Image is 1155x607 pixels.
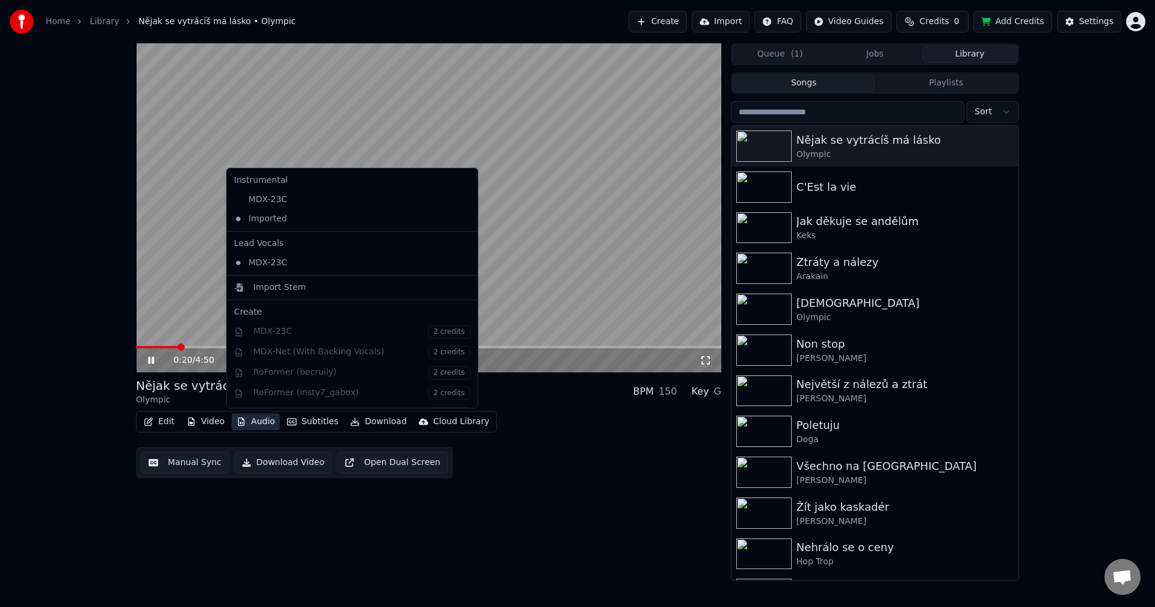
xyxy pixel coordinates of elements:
button: Songs [733,75,875,92]
div: Keks [796,230,1014,242]
button: Video [182,413,229,430]
div: Doga [796,434,1014,446]
div: C'Est la vie [796,179,1014,196]
div: [PERSON_NAME] [796,475,1014,487]
div: Nějak se vytrácíš má lásko [796,132,1014,149]
button: Edit [139,413,179,430]
div: Nehrálo se o ceny [796,539,1014,556]
span: Nějak se vytrácíš má lásko • Olympic [138,16,295,28]
div: [DEMOGRAPHIC_DATA] [796,295,1014,312]
button: Playlists [875,75,1017,92]
div: Import Stem [253,282,306,294]
img: youka [10,10,34,34]
div: Arakain [796,271,1014,283]
div: / [174,354,203,366]
span: Sort [975,106,992,118]
div: Cloud Library [433,416,489,428]
div: Olympic [796,312,1014,324]
button: Download Video [234,452,332,473]
button: Video Guides [806,11,892,32]
div: Settings [1079,16,1113,28]
div: Nějak se vytrácíš má lásko [136,377,297,394]
button: Credits0 [896,11,969,32]
div: Create [234,306,470,318]
button: Library [922,46,1017,63]
button: Open Dual Screen [337,452,448,473]
a: Library [90,16,119,28]
div: [PERSON_NAME] [796,393,1014,405]
div: 150 [659,384,677,399]
button: Queue [733,46,828,63]
button: Import [692,11,750,32]
div: Všechno na [GEOGRAPHIC_DATA] [796,458,1014,475]
div: MDX-23C [229,253,457,273]
div: Hop Trop [796,556,1014,568]
button: Download [345,413,411,430]
div: Key [691,384,709,399]
button: Create [629,11,687,32]
button: FAQ [754,11,801,32]
span: ( 1 ) [791,48,803,60]
div: [PERSON_NAME] [796,353,1014,365]
button: Add Credits [973,11,1052,32]
div: Ztráty a nálezy [796,254,1014,271]
button: Jobs [828,46,923,63]
div: Instrumental [229,171,475,190]
div: Největší z nálezů a ztrát [796,376,1014,393]
button: Manual Sync [141,452,229,473]
a: Home [46,16,70,28]
nav: breadcrumb [46,16,296,28]
button: Settings [1057,11,1121,32]
button: Subtitles [282,413,343,430]
span: 0:20 [174,354,192,366]
span: 0 [954,16,959,28]
div: [PERSON_NAME] [796,516,1014,528]
div: Imported [229,209,457,229]
div: MDX-23C [229,190,457,209]
span: Credits [919,16,949,28]
div: Poletuju [796,417,1014,434]
div: G [713,384,721,399]
div: Olympic [136,394,297,406]
div: Olympic [796,149,1014,161]
div: Non stop [796,336,1014,353]
button: Audio [232,413,280,430]
span: 4:50 [196,354,214,366]
div: BPM [633,384,653,399]
div: Žít jako kaskadér [796,499,1014,516]
div: Lead Vocals [229,234,475,253]
div: Jak děkuje se andělům [796,213,1014,230]
a: Otevřený chat [1104,559,1141,595]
